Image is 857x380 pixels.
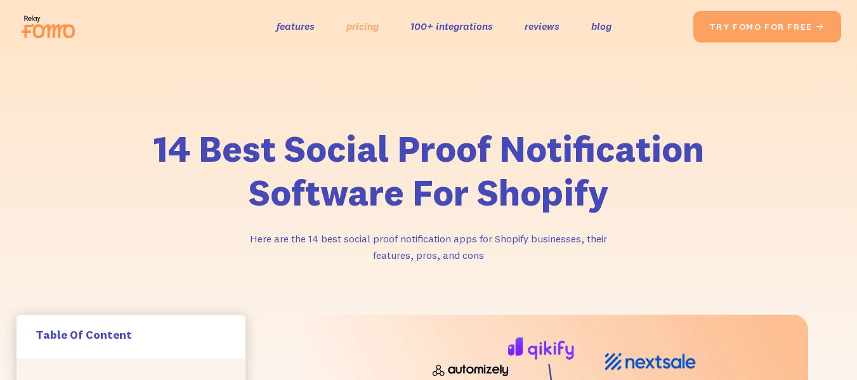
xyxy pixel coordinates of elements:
[105,127,752,215] h1: 14 Best Social Proof Notification Software For Shopify
[277,17,315,36] a: features
[591,17,612,36] a: blog
[410,17,493,36] a: 100+ integrations
[525,17,559,36] a: reviews
[346,17,379,36] a: pricing
[36,327,226,342] h5: Table Of Content
[815,21,825,32] span: 
[239,230,619,264] p: Here are the 14 best social proof notification apps for Shopify businesses, their features, pros,...
[693,11,841,43] a: try fomo for free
